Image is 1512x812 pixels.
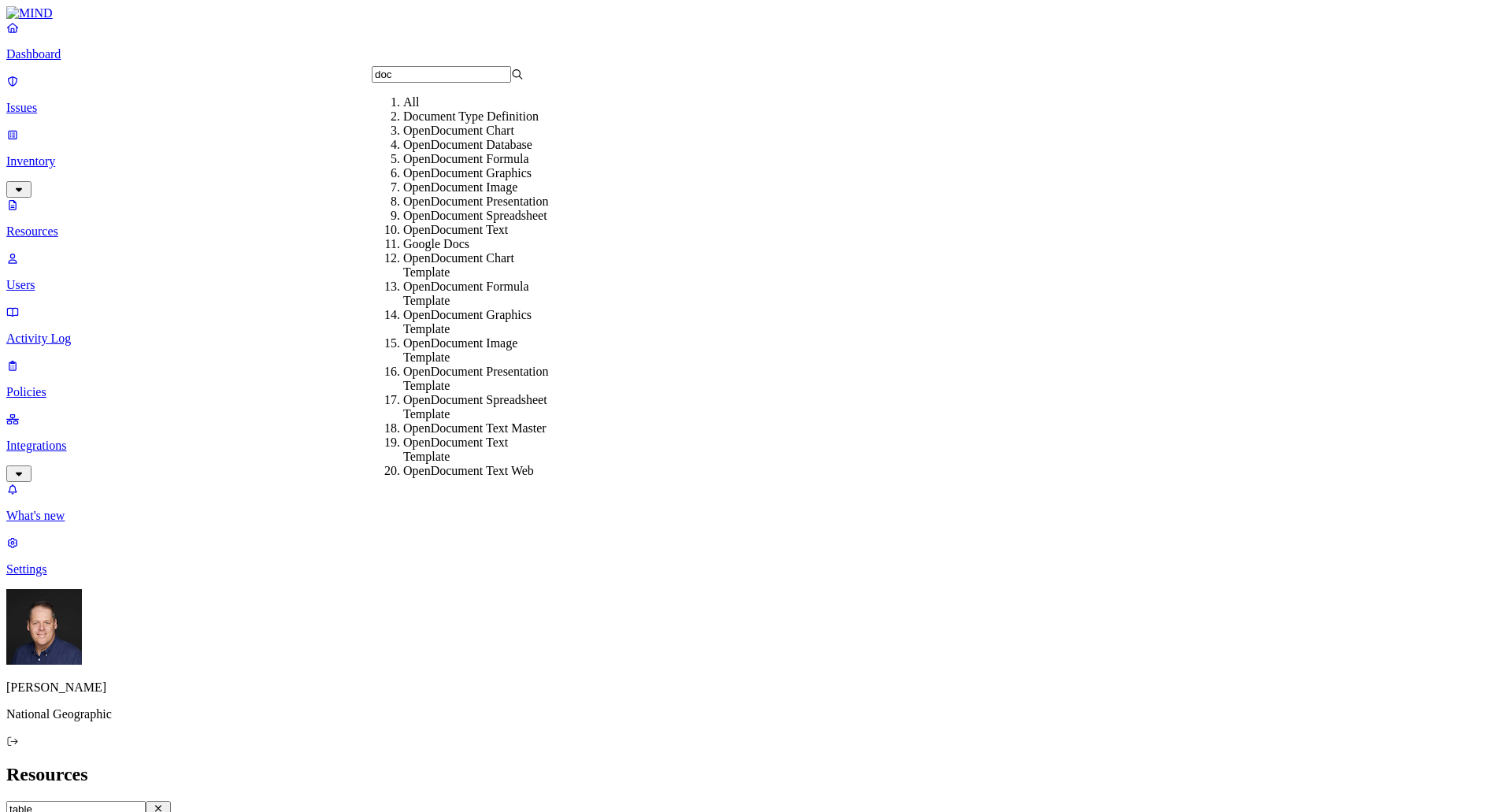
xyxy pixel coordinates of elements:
[6,412,1506,480] a: Integrations
[6,224,1506,239] p: Resources
[403,209,555,223] div: OpenDocument Spreadsheet
[6,589,82,665] img: Mark DeCarlo
[6,6,53,20] img: MIND
[6,278,1506,292] p: Users
[403,195,555,209] div: OpenDocument Presentation
[403,464,555,478] div: OpenDocument Text Web
[403,436,555,464] div: OpenDocument Text Template
[403,336,555,365] div: OpenDocument Image Template
[403,308,555,336] div: OpenDocument Graphics Template
[403,124,555,138] div: OpenDocument Chart
[403,180,555,195] div: OpenDocument Image
[403,237,555,251] div: Google Docs
[6,385,1506,399] p: Policies
[403,365,555,393] div: OpenDocument Presentation Template
[6,198,1506,239] a: Resources
[403,280,555,308] div: OpenDocument Formula Template
[6,47,1506,61] p: Dashboard
[6,154,1506,169] p: Inventory
[6,764,1506,785] h2: Resources
[6,536,1506,577] a: Settings
[6,562,1506,577] p: Settings
[6,101,1506,115] p: Issues
[6,482,1506,523] a: What's new
[403,152,555,166] div: OpenDocument Formula
[6,707,1506,721] p: National Geographic
[6,74,1506,115] a: Issues
[403,166,555,180] div: OpenDocument Graphics
[403,138,555,152] div: OpenDocument Database
[6,358,1506,399] a: Policies
[6,439,1506,453] p: Integrations
[403,393,555,421] div: OpenDocument Spreadsheet Template
[403,109,555,124] div: Document Type Definition
[6,251,1506,292] a: Users
[6,6,1506,20] a: MIND
[372,66,511,83] input: Search
[403,421,555,436] div: OpenDocument Text Master
[6,509,1506,523] p: What's new
[6,305,1506,346] a: Activity Log
[403,223,555,237] div: OpenDocument Text
[6,128,1506,195] a: Inventory
[6,20,1506,61] a: Dashboard
[6,680,1506,695] p: [PERSON_NAME]
[6,332,1506,346] p: Activity Log
[403,251,555,280] div: OpenDocument Chart Template
[403,95,555,109] div: All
